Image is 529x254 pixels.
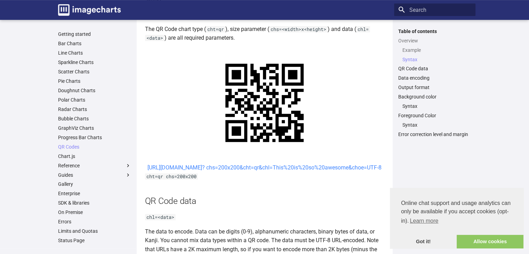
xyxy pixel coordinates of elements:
a: Progress Bar Charts [58,134,131,141]
code: cht=qr chs=200x200 [145,173,198,180]
label: Table of contents [394,28,475,34]
a: Pie Charts [58,78,131,84]
a: allow cookies [457,235,523,249]
a: Output format [398,84,471,90]
a: Overview [398,38,471,44]
div: cookieconsent [390,188,523,248]
a: Sparkline Charts [58,59,131,65]
label: Guides [58,172,131,178]
h2: QR Code data [145,195,384,207]
a: Bubble Charts [58,116,131,122]
a: Example [402,47,471,53]
a: Status Page [58,237,131,244]
img: logo [58,4,121,16]
a: Doughnut Charts [58,87,131,94]
a: Enterprise [58,190,131,197]
a: GraphViz Charts [58,125,131,131]
a: Syntax [402,103,471,109]
nav: Table of contents [394,28,475,138]
a: Syntax [402,122,471,128]
a: Radar Charts [58,106,131,112]
nav: Background color [398,103,471,109]
a: Limits and Quotas [58,228,131,234]
a: Polar Charts [58,97,131,103]
a: Line Charts [58,50,131,56]
a: Getting started [58,31,131,37]
a: Foreground Color [398,112,471,119]
a: Background color [398,94,471,100]
code: cht=qr [206,26,225,32]
a: Data encoding [398,75,471,81]
code: chs=<width>x<height> [269,26,328,32]
a: QR Code data [398,65,471,72]
nav: Overview [398,47,471,63]
a: Error correction level and margin [398,131,471,137]
nav: Foreground Color [398,122,471,128]
a: On Premise [58,209,131,215]
input: Search [394,3,475,16]
p: The QR Code chart type ( ), size parameter ( ) and data ( ) are all required parameters. [145,25,384,42]
a: Image-Charts documentation [55,1,123,18]
a: Syntax [402,56,471,63]
a: QR Codes [58,144,131,150]
a: Scatter Charts [58,69,131,75]
a: Bar Charts [58,40,131,47]
a: dismiss cookie message [390,235,457,249]
code: chl=<data> [145,214,176,220]
a: Gallery [58,181,131,187]
span: Online chat support and usage analytics can only be available if you accept cookies (opt-in). [401,199,512,226]
a: learn more about cookies [409,216,439,226]
a: [URL][DOMAIN_NAME]? chs=200x200&cht=qr&chl=This%20is%20so%20awesome&choe=UTF-8 [147,164,382,171]
a: Chart.js [58,153,131,159]
img: chart [210,48,319,158]
a: SDK & libraries [58,200,131,206]
label: Reference [58,162,131,169]
a: Errors [58,219,131,225]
